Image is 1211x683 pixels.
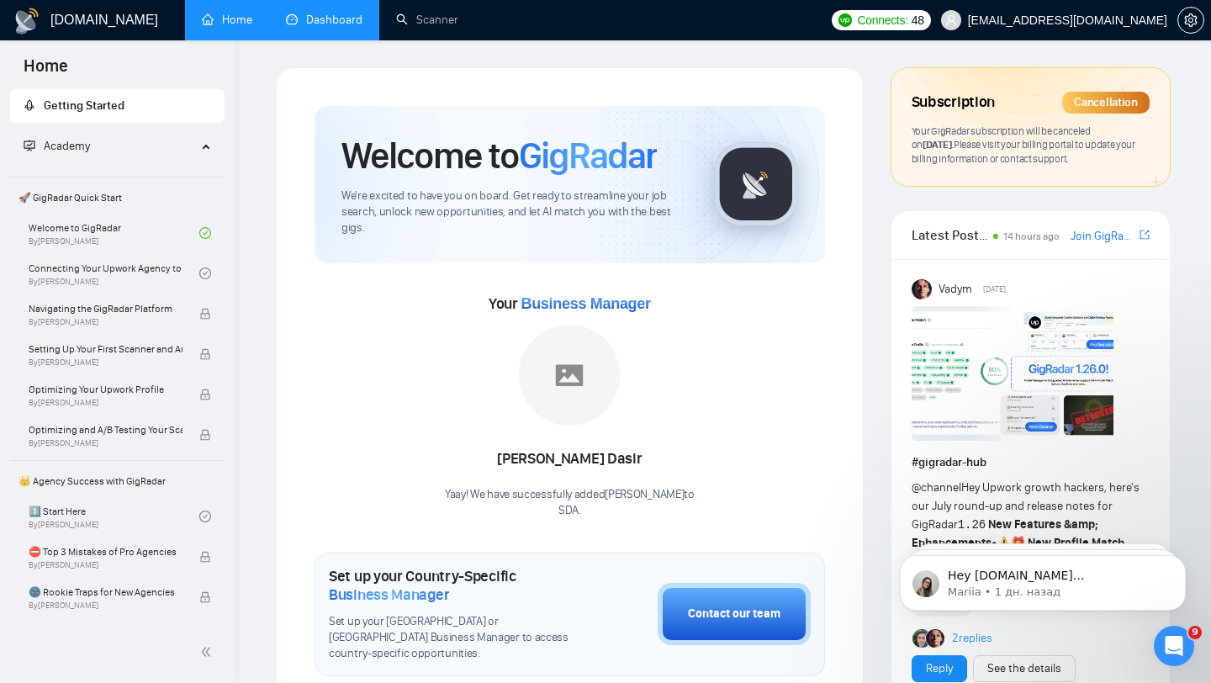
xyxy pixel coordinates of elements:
[1154,626,1194,666] iframe: Intercom live chat
[926,659,953,678] a: Reply
[29,560,182,570] span: By [PERSON_NAME]
[923,138,954,151] span: [DATE] .
[958,518,986,532] code: 1.26
[912,655,967,682] button: Reply
[29,341,182,357] span: Setting Up Your First Scanner and Auto-Bidder
[838,13,852,27] img: upwork-logo.png
[912,124,1135,165] span: Your GigRadar subscription will be canceled Please visit your billing portal to update your billi...
[29,398,182,408] span: By [PERSON_NAME]
[658,583,811,645] button: Contact our team
[329,567,574,604] h1: Set up your Country-Specific
[199,511,211,522] span: check-circle
[199,227,211,239] span: check-circle
[29,584,182,601] span: 🌚 Rookie Traps for New Agencies
[521,295,650,312] span: Business Manager
[1177,7,1204,34] button: setting
[1140,227,1150,243] a: export
[912,453,1150,472] h1: # gigradar-hub
[29,421,182,438] span: Optimizing and A/B Testing Your Scanner for Better Results
[912,138,954,151] span: on
[912,306,1113,441] img: F09AC4U7ATU-image.png
[199,267,211,279] span: check-circle
[445,487,695,519] div: Yaay! We have successfully added [PERSON_NAME] to
[29,381,182,398] span: Optimizing Your Upwork Profile
[202,13,252,27] a: homeHome
[396,13,458,27] a: searchScanner
[199,551,211,563] span: lock
[29,317,182,327] span: By [PERSON_NAME]
[1071,227,1136,246] a: Join GigRadar Slack Community
[1177,13,1204,27] a: setting
[24,99,35,111] span: rocket
[857,11,907,29] span: Connects:
[945,14,957,26] span: user
[875,520,1211,638] iframe: Intercom notifications сообщение
[445,445,695,474] div: [PERSON_NAME] Dasir
[1188,626,1202,639] span: 9
[12,464,223,498] span: 👑 Agency Success with GigRadar
[199,389,211,400] span: lock
[1178,13,1203,27] span: setting
[24,139,90,153] span: Academy
[714,142,798,226] img: gigradar-logo.png
[912,225,988,246] span: Latest Posts from the GigRadar Community
[912,279,932,299] img: Vadym
[912,480,1140,569] span: Hey Upwork growth hackers, here's our July round-up and release notes for GigRadar • is your prof...
[29,214,199,251] a: Welcome to GigRadarBy[PERSON_NAME]
[29,357,182,368] span: By [PERSON_NAME]
[29,543,182,560] span: ⛔ Top 3 Mistakes of Pro Agencies
[912,629,931,648] img: Alex B
[1062,92,1150,114] div: Cancellation
[329,614,574,662] span: Set up your [GEOGRAPHIC_DATA] or [GEOGRAPHIC_DATA] Business Manager to access country-specific op...
[912,11,924,29] span: 48
[952,630,992,647] a: 2replies
[10,89,225,123] li: Getting Started
[1003,230,1060,242] span: 14 hours ago
[445,503,695,519] p: SDA .
[688,605,780,623] div: Contact our team
[939,280,972,299] span: Vadym
[200,643,217,660] span: double-left
[24,140,35,151] span: fund-projection-screen
[29,300,182,317] span: Navigating the GigRadar Platform
[29,498,199,535] a: 1️⃣ Start HereBy[PERSON_NAME]
[13,8,40,34] img: logo
[519,325,620,426] img: placeholder.png
[199,429,211,441] span: lock
[199,308,211,320] span: lock
[10,54,82,89] span: Home
[29,601,182,611] span: By [PERSON_NAME]
[987,659,1061,678] a: See the details
[29,255,199,292] a: Connecting Your Upwork Agency to GigRadarBy[PERSON_NAME]
[341,133,657,178] h1: Welcome to
[329,585,449,604] span: Business Manager
[341,188,687,236] span: We're excited to have you on board. Get ready to streamline your job search, unlock new opportuni...
[44,139,90,153] span: Academy
[29,438,182,448] span: By [PERSON_NAME]
[912,480,961,495] span: @channel
[1140,228,1150,241] span: export
[44,98,124,113] span: Getting Started
[199,348,211,360] span: lock
[912,517,1099,550] strong: New Features &amp; Enhancements
[12,181,223,214] span: 🚀 GigRadar Quick Start
[199,591,211,603] span: lock
[912,88,995,117] span: Subscription
[489,294,651,313] span: Your
[983,282,1006,297] span: [DATE]
[973,655,1076,682] button: See the details
[286,13,362,27] a: dashboardDashboard
[519,133,657,178] span: GigRadar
